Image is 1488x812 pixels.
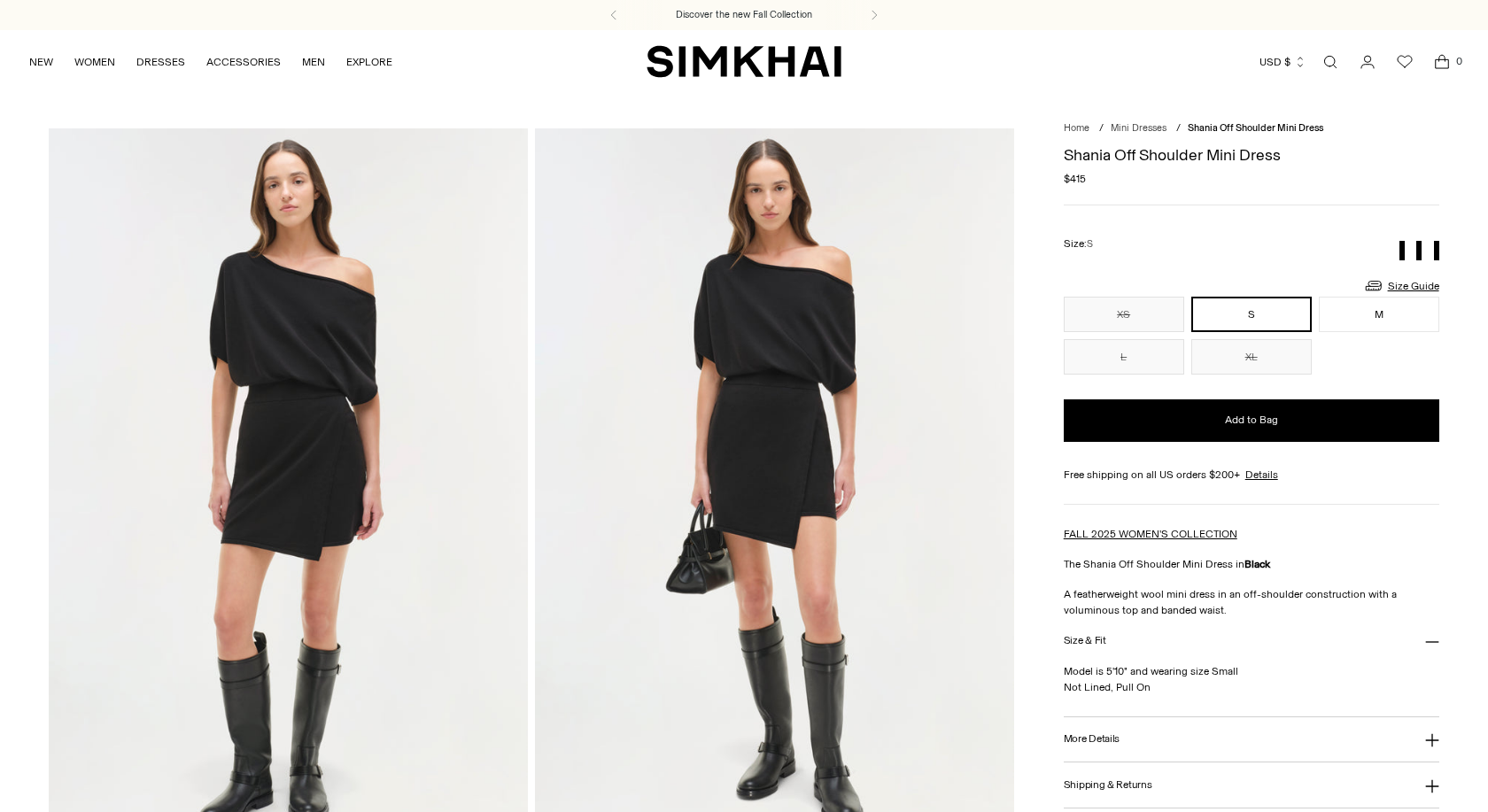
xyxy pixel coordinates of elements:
[1064,122,1089,134] a: Home
[1064,663,1439,695] p: Model is 5'10" and wearing size Small Not Lined, Pull On
[1319,297,1439,332] button: M
[1111,122,1166,134] a: Mini Dresses
[1064,586,1439,618] p: A featherweight wool mini dress in an off-shoulder construction with a voluminous top and banded ...
[1064,618,1439,663] button: Size & Fit
[1064,779,1152,791] h3: Shipping & Returns
[1064,528,1237,540] a: FALL 2025 WOMEN'S COLLECTION
[1064,733,1120,745] h3: More Details
[1064,147,1439,163] h1: Shania Off Shoulder Mini Dress
[302,43,325,81] a: MEN
[1087,238,1093,250] span: S
[1191,339,1312,375] button: XL
[136,43,185,81] a: DRESSES
[1387,44,1422,80] a: Wishlist
[1424,44,1460,80] a: Open cart modal
[1064,635,1106,646] h3: Size & Fit
[676,8,812,22] a: Discover the new Fall Collection
[29,43,53,81] a: NEW
[1064,762,1439,808] button: Shipping & Returns
[1064,717,1439,762] button: More Details
[1099,121,1104,136] div: /
[1244,558,1270,570] strong: Black
[1064,339,1184,375] button: L
[1451,53,1467,69] span: 0
[1259,43,1306,81] button: USD $
[206,43,281,81] a: ACCESSORIES
[1064,121,1439,136] nav: breadcrumbs
[647,44,841,79] a: SIMKHAI
[1350,44,1385,80] a: Go to the account page
[1225,413,1278,428] span: Add to Bag
[1313,44,1348,80] a: Open search modal
[74,43,115,81] a: WOMEN
[1064,467,1439,483] div: Free shipping on all US orders $200+
[1363,275,1439,297] a: Size Guide
[1064,297,1184,332] button: XS
[346,43,392,81] a: EXPLORE
[1245,467,1278,483] a: Details
[1064,399,1439,442] button: Add to Bag
[1064,236,1093,252] label: Size:
[1064,171,1086,187] span: $415
[1176,121,1181,136] div: /
[1188,122,1323,134] span: Shania Off Shoulder Mini Dress
[1064,556,1439,572] p: The Shania Off Shoulder Mini Dress in
[1191,297,1312,332] button: S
